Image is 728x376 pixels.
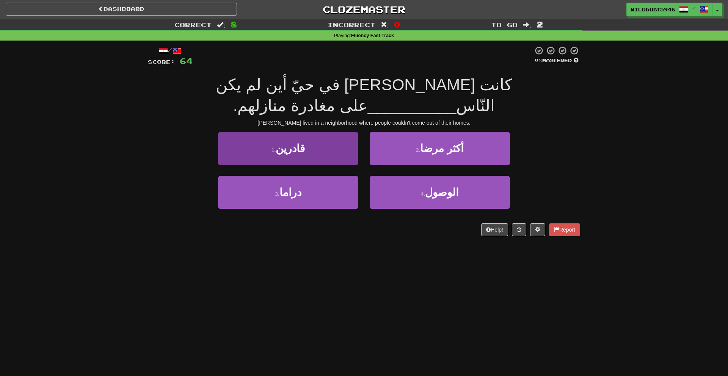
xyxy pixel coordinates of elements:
span: Correct [174,21,212,28]
button: 4.الوصول [370,176,510,209]
div: [PERSON_NAME] lived in a neighborhood where people couldn't come out of their homes. [148,119,580,127]
div: Mastered [533,57,580,64]
small: 1 . [271,147,276,153]
span: __________ [368,97,457,114]
span: على مغادرة منازلهم. [233,97,368,114]
span: 0 % [535,57,542,63]
small: 4 . [421,191,425,197]
small: 2 . [416,147,420,153]
a: Dashboard [6,3,237,16]
span: دراما [279,186,301,198]
span: الوصول [425,186,459,198]
span: 0 [394,20,400,29]
span: WildDust5946 [631,6,675,13]
span: : [381,22,389,28]
button: Round history (alt+y) [512,223,526,236]
span: Score: [148,59,175,65]
span: أكثر مرضا [420,143,464,154]
span: : [217,22,225,28]
small: 3 . [275,191,279,197]
a: Clozemaster [248,3,480,16]
span: قادرين [276,143,305,154]
button: 3.دراما [218,176,358,209]
button: 1.قادرين [218,132,358,165]
div: / [148,46,193,55]
button: Help! [481,223,508,236]
span: / [692,6,696,11]
button: 2.أكثر مرضا [370,132,510,165]
span: كانت [PERSON_NAME] في حيّ أين لم يكن النّاس [216,76,512,114]
a: WildDust5946 / [626,3,713,16]
span: To go [491,21,518,28]
button: Report [549,223,580,236]
span: 64 [180,56,193,66]
strong: Fluency Fast Track [351,33,394,38]
span: Incorrect [328,21,375,28]
span: 8 [231,20,237,29]
span: : [523,22,531,28]
span: 2 [537,20,543,29]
